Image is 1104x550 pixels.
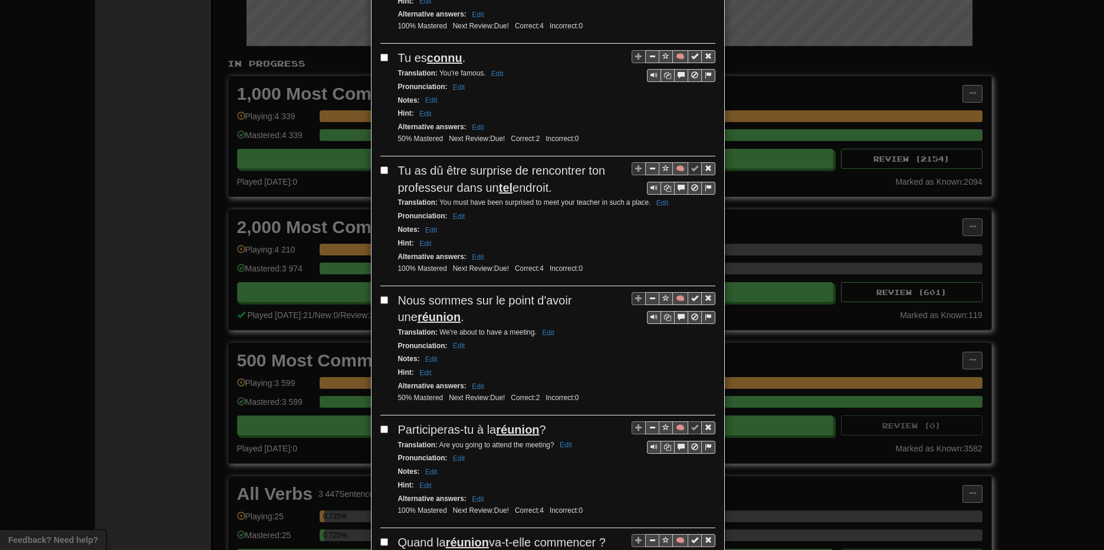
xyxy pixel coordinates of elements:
button: Edit [449,339,469,352]
li: Correct: 4 [512,506,547,516]
li: 100% Mastered [395,21,450,31]
button: 🧠 [672,50,688,63]
small: Are you going to attend the meeting? [398,441,576,449]
button: 🧠 [672,162,688,175]
li: Next Review: [450,21,512,31]
span: 2025-09-04 [490,394,505,402]
span: Tu as dû être surprise de rencontrer ton professeur dans un endroit. [398,164,606,194]
strong: Notes : [398,355,420,363]
strong: Pronunciation : [398,212,448,220]
u: connu [427,51,462,64]
div: Sentence controls [632,50,715,82]
button: Edit [449,210,469,223]
li: Incorrect: 0 [543,134,581,144]
span: 2025-08-22 [490,135,505,143]
button: Edit [653,197,672,209]
div: Sentence controls [632,292,715,325]
strong: Hint : [398,368,414,377]
strong: Hint : [398,239,414,247]
button: Edit [422,466,441,479]
button: Edit [416,107,435,120]
strong: Alternative answers : [398,495,466,503]
li: Correct: 2 [508,134,543,144]
li: 100% Mastered [395,264,450,274]
small: You must have been surprised to meet your teacher in such a place. [398,198,672,207]
li: 100% Mastered [395,506,450,516]
button: Edit [468,121,488,134]
strong: Hint : [398,109,414,117]
li: Correct: 4 [512,264,547,274]
button: Edit [488,67,507,80]
strong: Pronunciation : [398,454,448,462]
strong: Alternative answers : [398,382,466,390]
div: Sentence controls [632,162,715,195]
button: Edit [468,8,488,21]
strong: Pronunciation : [398,83,448,91]
li: 50% Mastered [395,134,446,144]
span: 2025-08-27 [494,506,509,515]
small: We're about to have a meeting. [398,328,558,336]
strong: Notes : [398,467,420,476]
strong: Translation : [398,69,438,77]
strong: Translation : [398,198,438,207]
strong: Pronunciation : [398,342,448,350]
span: 2025-09-04 [494,22,509,30]
li: Next Review: [446,393,508,403]
li: Incorrect: 0 [547,21,586,31]
button: 🧠 [672,421,688,434]
strong: Notes : [398,96,420,104]
span: Participeras-tu à la ? [398,423,546,436]
strong: Translation : [398,441,438,449]
li: Correct: 4 [512,21,547,31]
button: Edit [422,94,441,107]
button: 🧠 [672,292,688,305]
li: Next Review: [446,134,508,144]
li: Correct: 2 [508,393,543,403]
li: Next Review: [450,506,512,516]
div: Sentence controls [632,421,715,454]
span: Tu es . [398,51,466,64]
strong: Translation : [398,328,438,336]
u: réunion [446,536,489,549]
button: Edit [468,251,488,264]
button: Edit [556,438,576,451]
li: Incorrect: 0 [543,393,581,403]
button: Edit [538,326,558,339]
div: Sentence controls [647,311,715,324]
button: Edit [468,493,488,506]
strong: Notes : [398,225,420,234]
button: Edit [422,224,441,237]
strong: Alternative answers : [398,10,466,18]
u: tel [499,181,512,194]
button: 🧠 [672,534,688,547]
button: Edit [416,479,435,492]
strong: Hint : [398,481,414,489]
button: Edit [468,380,488,393]
li: Next Review: [450,264,512,274]
button: Edit [449,81,469,94]
div: Sentence controls [647,441,715,454]
span: Quand la va-t-elle commencer ? [398,536,606,549]
u: réunion [496,423,539,436]
button: Edit [422,353,441,366]
strong: Alternative answers : [398,253,466,261]
li: Incorrect: 0 [547,506,586,516]
li: 50% Mastered [395,393,446,403]
span: 2025-08-24 [494,264,509,273]
strong: Alternative answers : [398,123,466,131]
button: Edit [416,366,435,379]
li: Incorrect: 0 [547,264,586,274]
div: Sentence controls [647,69,715,82]
u: réunion [418,310,461,323]
button: Edit [449,452,469,465]
div: Sentence controls [647,182,715,195]
small: You're famous. [398,69,507,77]
span: Nous sommes sur le point d'avoir une . [398,294,572,324]
button: Edit [416,237,435,250]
